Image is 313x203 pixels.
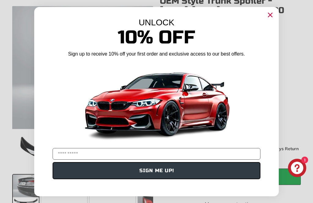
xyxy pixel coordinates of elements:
[118,26,195,49] span: 10% Off
[286,159,308,179] inbox-online-store-chat: Shopify online store chat
[80,60,233,146] img: Banner showing BMW 4 Series Body kit
[139,18,175,27] span: UNLOCK
[68,51,245,56] span: Sign up to receive 10% off your first order and exclusive access to our best offers.
[53,148,260,160] input: YOUR EMAIL
[265,10,275,20] button: Close dialog
[53,162,260,179] button: SIGN ME UP!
